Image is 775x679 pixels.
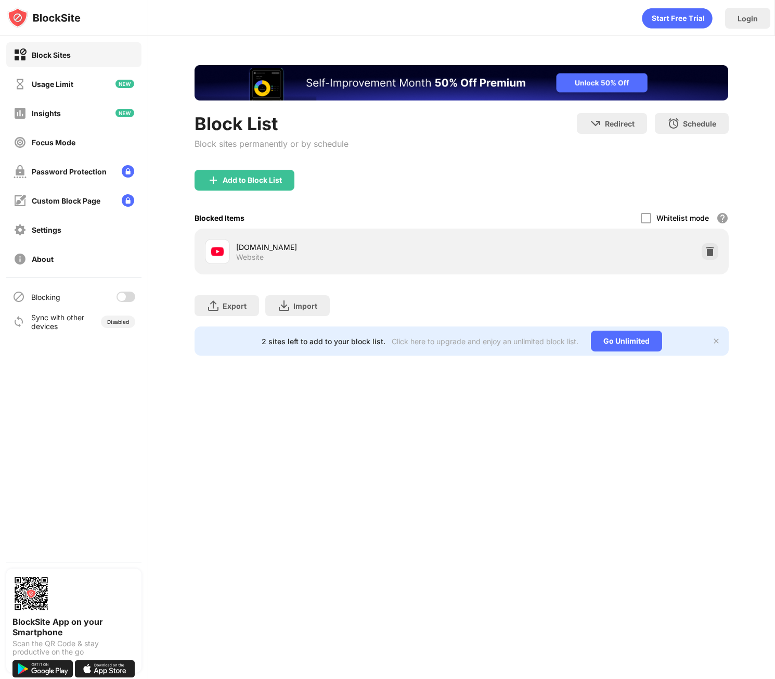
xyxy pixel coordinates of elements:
[195,213,244,222] div: Blocked Items
[14,223,27,236] img: settings-off.svg
[32,167,107,176] div: Password Protection
[31,313,85,331] div: Sync with other devices
[223,301,247,310] div: Export
[14,78,27,91] img: time-usage-off.svg
[32,138,75,147] div: Focus Mode
[12,617,135,637] div: BlockSite App on your Smartphone
[223,176,282,184] div: Add to Block List
[605,119,635,128] div: Redirect
[12,575,50,612] img: options-page-qr-code.png
[75,660,135,677] img: download-on-the-app-store.svg
[195,65,728,100] iframe: Banner
[31,293,60,301] div: Blocking
[236,253,264,262] div: Website
[14,136,27,149] img: focus-off.svg
[392,337,578,346] div: Click here to upgrade and enjoy an unlimited block list.
[712,337,720,345] img: x-button.svg
[293,301,317,310] div: Import
[683,119,716,128] div: Schedule
[115,80,134,88] img: new-icon.svg
[32,196,100,205] div: Custom Block Page
[14,107,27,120] img: insights-off.svg
[195,113,348,134] div: Block List
[211,245,224,258] img: favicons
[32,80,73,89] div: Usage Limit
[107,319,129,325] div: Disabled
[14,165,27,178] img: password-protection-off.svg
[14,194,27,207] img: customize-block-page-off.svg
[642,8,713,29] div: animation
[122,194,134,207] img: lock-menu.svg
[12,316,25,328] img: sync-icon.svg
[115,109,134,117] img: new-icon.svg
[32,51,71,59] div: Block Sites
[7,7,81,28] img: logo-blocksite.svg
[656,213,709,222] div: Whitelist mode
[32,255,54,263] div: About
[738,14,758,23] div: Login
[195,139,348,149] div: Block sites permanently or by schedule
[14,253,27,266] img: about-off.svg
[12,291,25,303] img: blocking-icon.svg
[32,225,61,234] div: Settings
[14,48,27,61] img: block-on.svg
[32,109,61,118] div: Insights
[12,660,73,677] img: get-it-on-google-play.svg
[122,165,134,178] img: lock-menu.svg
[12,639,135,656] div: Scan the QR Code & stay productive on the go
[236,242,461,253] div: [DOMAIN_NAME]
[262,337,385,346] div: 2 sites left to add to your block list.
[591,331,662,351] div: Go Unlimited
